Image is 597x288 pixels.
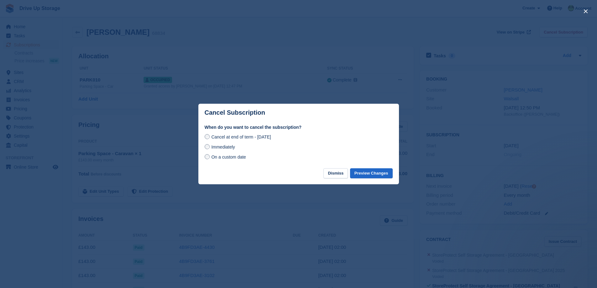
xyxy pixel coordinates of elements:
button: Preview Changes [350,168,393,179]
input: Immediately [205,144,210,149]
label: When do you want to cancel the subscription? [205,124,393,131]
span: Immediately [211,144,235,149]
p: Cancel Subscription [205,109,265,116]
button: Dismiss [323,168,348,179]
input: Cancel at end of term - [DATE] [205,134,210,139]
span: On a custom date [211,154,246,160]
input: On a custom date [205,154,210,159]
button: close [581,6,591,16]
span: Cancel at end of term - [DATE] [211,134,271,139]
